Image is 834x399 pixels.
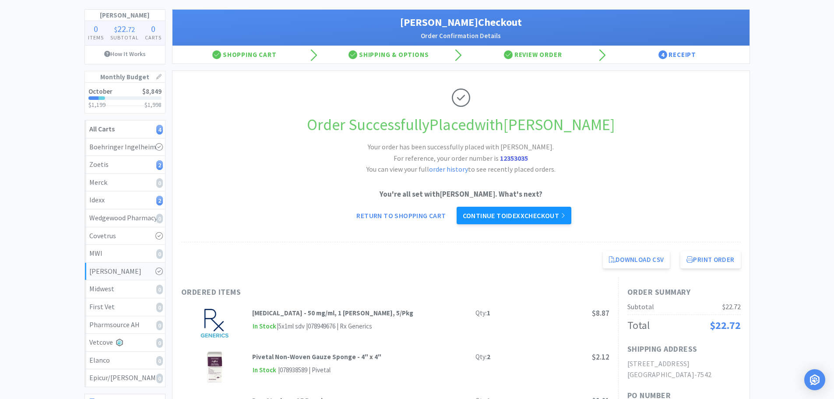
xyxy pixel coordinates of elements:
[252,353,381,361] strong: Pivetal Non-Woven Gauze Sponge - 4" x 4"
[142,33,165,42] h4: Carts
[85,298,165,316] a: First Vet0
[592,308,609,318] span: $8.87
[89,248,161,259] div: MWI
[181,286,444,299] h1: Ordered Items
[277,365,331,375] div: | 078938589 | Pivetal
[85,191,165,209] a: Idexx2
[89,230,161,242] div: Covetrus
[117,23,126,34] span: 22
[475,352,490,362] div: Qty:
[89,301,161,313] div: First Vet
[151,23,155,34] span: 0
[500,154,528,162] strong: 12353035
[252,321,277,332] span: In Stock
[305,321,372,332] div: | 078949676 | Rx Generics
[114,25,117,34] span: $
[85,316,165,334] a: Pharmsource AH0
[429,165,468,173] a: order history
[475,308,490,318] div: Qty:
[627,369,741,381] h2: [GEOGRAPHIC_DATA]-7542
[85,227,165,245] a: Covetrus
[89,337,161,348] div: Vetcove
[317,46,461,64] div: Shipping & Options
[85,120,165,138] a: All Carts4
[89,355,161,366] div: Elanco
[199,308,230,339] img: b2584a024da04d8599cad1ba07b2ccc1_592807.jpeg
[487,353,490,361] strong: 2
[181,188,741,200] p: You're all set with [PERSON_NAME] . What's next?
[603,251,670,268] a: Download CSV
[350,207,452,224] a: Return to Shopping Cart
[627,358,741,370] h2: [STREET_ADDRESS]
[181,14,741,31] h1: [PERSON_NAME] Checkout
[144,102,162,108] h3: $
[128,25,135,34] span: 72
[89,212,161,224] div: Wedgewood Pharmacy
[85,156,165,174] a: Zoetis2
[94,23,98,34] span: 0
[89,372,161,384] div: Epicur/[PERSON_NAME]
[156,125,163,134] i: 4
[89,266,161,277] div: [PERSON_NAME]
[627,317,650,334] div: Total
[156,374,163,383] i: 0
[89,124,115,133] strong: All Carts
[89,159,161,170] div: Zoetis
[156,214,163,223] i: 0
[85,352,165,370] a: Elanco0
[88,88,113,95] h2: October
[680,251,740,268] button: Print Order
[605,46,750,64] div: Receipt
[156,196,163,205] i: 2
[85,83,165,113] a: October$8,849$1,199$1,998
[804,369,825,390] div: Open Intercom Messenger
[627,343,697,356] h1: Shipping Address
[107,33,142,42] h4: Subtotal
[172,46,317,64] div: Shopping Cart
[85,174,165,192] a: Merck0
[85,334,165,352] a: Vetcove0
[252,365,277,376] span: In Stock
[85,33,107,42] h4: Items
[85,10,165,21] h1: [PERSON_NAME]
[394,154,528,162] span: For reference, your order number is
[627,286,741,299] h1: Order Summary
[181,31,741,41] h2: Order Confirmation Details
[89,194,161,206] div: Idexx
[148,101,162,109] span: 1,998
[107,25,142,33] div: .
[658,50,667,59] span: 4
[181,112,741,138] h1: Order Successfully Placed with [PERSON_NAME]
[156,356,163,366] i: 0
[85,280,165,298] a: Midwest0
[457,207,571,224] a: Continue toIdexxcheckout
[252,309,413,317] strong: [MEDICAL_DATA] - 50 mg/ml, 1 [PERSON_NAME], 5/Pkg
[277,322,305,330] span: | 5x1ml sdv
[156,338,163,348] i: 0
[461,46,605,64] div: Review Order
[627,301,654,313] div: Subtotal
[88,101,106,109] span: $1,199
[89,319,161,331] div: Pharmsource AH
[592,352,609,362] span: $2.12
[89,177,161,188] div: Merck
[142,87,162,95] span: $8,849
[156,249,163,259] i: 0
[89,283,161,295] div: Midwest
[487,309,490,317] strong: 1
[330,141,592,175] h2: Your order has been successfully placed with [PERSON_NAME]. You can view your full to see recentl...
[156,178,163,188] i: 0
[85,138,165,156] a: Boehringer Ingelheim
[722,302,741,311] span: $22.72
[710,318,741,332] span: $22.72
[85,71,165,83] h1: Monthly Budget
[199,352,230,382] img: 9281ee396a9349dca629216667e04d1b_353078.jpeg
[156,321,163,330] i: 0
[156,285,163,294] i: 0
[89,141,161,153] div: Boehringer Ingelheim
[85,263,165,281] a: [PERSON_NAME]
[85,209,165,227] a: Wedgewood Pharmacy0
[156,160,163,170] i: 2
[156,303,163,312] i: 0
[85,46,165,62] a: How It Works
